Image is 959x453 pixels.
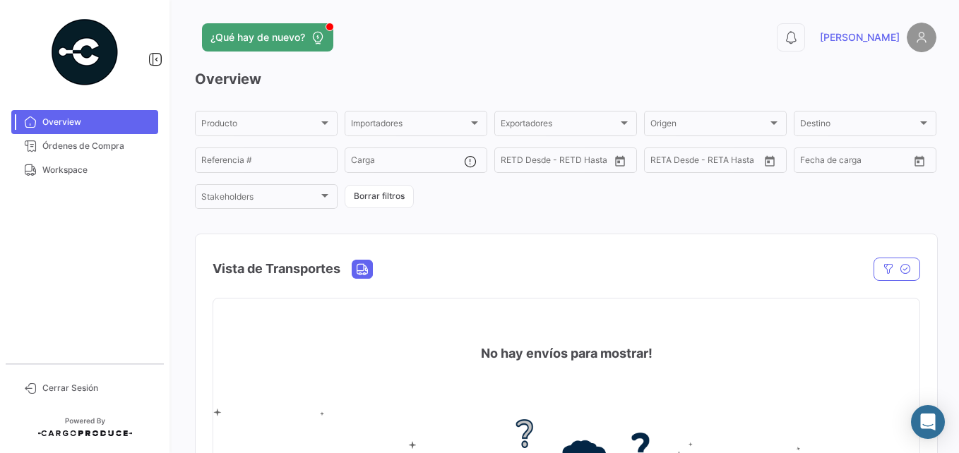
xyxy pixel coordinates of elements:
span: Origen [650,121,768,131]
input: Hasta [686,157,737,167]
span: Overview [42,116,153,128]
input: Desde [501,157,526,167]
input: Hasta [536,157,588,167]
button: Open calendar [909,150,930,171]
div: Abrir Intercom Messenger [911,405,945,439]
span: Cerrar Sesión [42,382,153,394]
span: Stakeholders [201,194,318,204]
input: Hasta [835,157,887,167]
span: Órdenes de Compra [42,140,153,152]
span: Workspace [42,164,153,176]
span: Destino [800,121,917,131]
span: [PERSON_NAME] [820,30,900,44]
h4: Vista de Transportes [213,259,340,279]
input: Desde [650,157,676,167]
button: Open calendar [609,150,631,171]
h3: Overview [195,69,936,89]
a: Workspace [11,158,158,182]
button: ¿Qué hay de nuevo? [202,23,333,52]
img: placeholder-user.png [907,23,936,52]
button: Open calendar [759,150,780,171]
button: Borrar filtros [345,185,414,208]
a: Overview [11,110,158,134]
span: ¿Qué hay de nuevo? [210,30,305,44]
span: Exportadores [501,121,618,131]
span: Producto [201,121,318,131]
input: Desde [800,157,826,167]
button: Land [352,260,372,278]
img: powered-by.png [49,17,120,87]
span: Importadores [351,121,468,131]
h4: No hay envíos para mostrar! [481,344,653,363]
a: Órdenes de Compra [11,134,158,158]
